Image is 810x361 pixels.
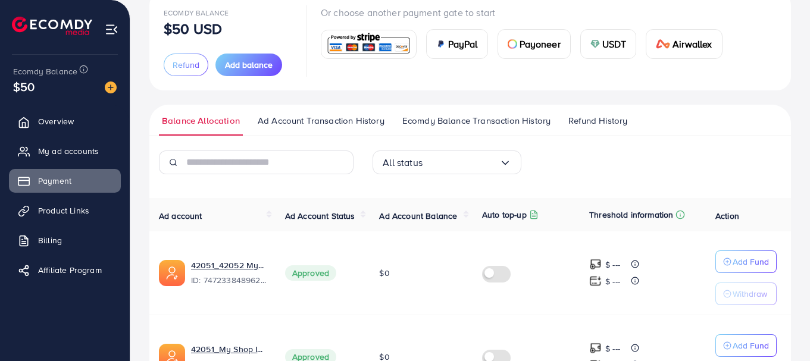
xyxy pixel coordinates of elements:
p: $50 USD [164,21,222,36]
span: USDT [602,37,627,51]
span: Ecomdy Balance [13,65,77,77]
span: PayPal [448,37,478,51]
p: $ --- [605,341,620,356]
a: Product Links [9,199,121,222]
img: top-up amount [589,342,602,354]
img: top-up amount [589,258,602,271]
span: Airwallex [673,37,712,51]
span: Refund History [568,114,627,127]
span: Action [715,210,739,222]
span: Payment [38,175,71,187]
img: card [325,32,412,57]
span: Ad account [159,210,202,222]
span: Billing [38,234,62,246]
p: Withdraw [733,287,767,301]
span: Add balance [225,59,273,71]
a: 42051_My Shop Ideas_1699269558083 [191,343,266,355]
button: Add balance [215,54,282,76]
div: <span class='underline'>42051_42052 My Shop Ideas_1739789387725</span></br>7472338489627934736 [191,259,266,287]
img: card [508,39,517,49]
a: Affiliate Program [9,258,121,282]
p: $ --- [605,258,620,272]
span: Overview [38,115,74,127]
a: Overview [9,109,121,133]
span: $50 [13,78,35,95]
span: Product Links [38,205,89,216]
p: Add Fund [733,338,769,353]
img: image [105,81,117,93]
p: $ --- [605,274,620,288]
a: My ad accounts [9,139,121,163]
span: Payoneer [520,37,561,51]
img: card [436,39,446,49]
span: $0 [379,267,389,279]
img: card [590,39,600,49]
p: Add Fund [733,255,769,269]
span: Approved [285,265,336,281]
img: logo [12,17,92,35]
div: Search for option [373,150,521,174]
img: card [656,39,670,49]
a: 42051_42052 My Shop Ideas_1739789387725 [191,259,266,271]
img: top-up amount [589,275,602,287]
span: ID: 7472338489627934736 [191,274,266,286]
span: Ad Account Status [285,210,355,222]
button: Add Fund [715,250,777,273]
p: Threshold information [589,208,673,222]
p: Auto top-up [482,208,527,222]
span: Balance Allocation [162,114,240,127]
a: cardPayoneer [498,29,571,59]
span: Ecomdy Balance Transaction History [402,114,551,127]
span: All status [383,153,423,172]
input: Search for option [423,153,499,172]
a: Payment [9,169,121,193]
button: Withdraw [715,282,777,305]
a: cardPayPal [426,29,488,59]
a: Billing [9,228,121,252]
span: Refund [173,59,199,71]
button: Refund [164,54,208,76]
img: menu [105,23,118,36]
span: Affiliate Program [38,264,102,276]
button: Add Fund [715,334,777,357]
span: Ad Account Balance [379,210,457,222]
a: cardUSDT [580,29,637,59]
span: Ecomdy Balance [164,8,229,18]
img: ic-ads-acc.e4c84228.svg [159,260,185,286]
a: card [321,30,417,59]
p: Or choose another payment gate to start [321,5,732,20]
span: Ad Account Transaction History [258,114,384,127]
a: cardAirwallex [646,29,722,59]
span: My ad accounts [38,145,99,157]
